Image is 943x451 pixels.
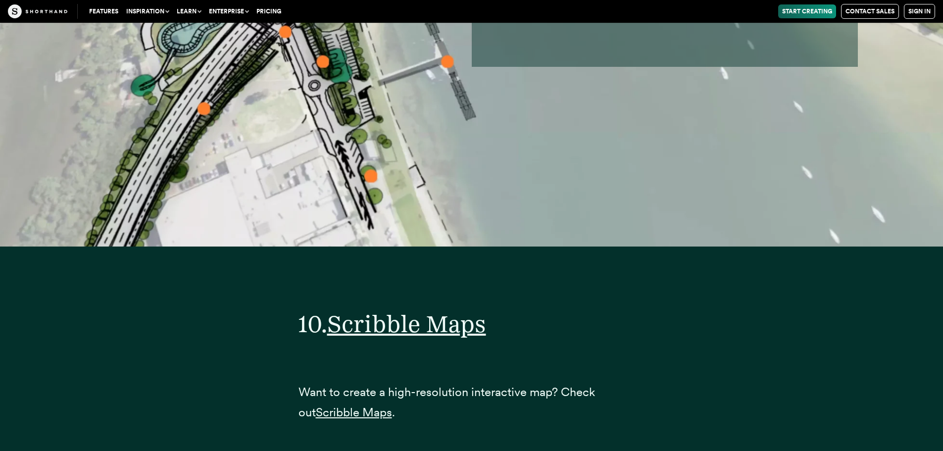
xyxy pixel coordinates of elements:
[173,4,205,18] button: Learn
[205,4,252,18] button: Enterprise
[392,405,395,419] span: .
[778,4,836,18] a: Start Creating
[904,4,935,19] a: Sign in
[252,4,285,18] a: Pricing
[327,309,486,338] a: Scribble Maps
[298,385,595,419] span: Want to create a high-resolution interactive map? Check out
[85,4,122,18] a: Features
[8,4,67,18] img: The Craft
[122,4,173,18] button: Inspiration
[841,4,899,19] a: Contact Sales
[298,309,327,338] span: 10.
[316,405,392,419] a: Scribble Maps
